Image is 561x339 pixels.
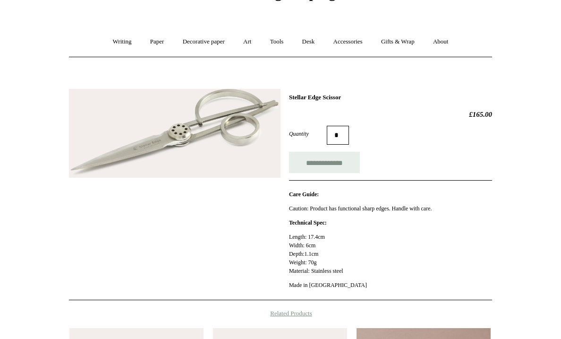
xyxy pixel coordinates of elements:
[235,29,260,54] a: Art
[289,204,492,213] p: Caution: Product has functional sharp edges. Handle with care.
[289,94,492,101] h1: Stellar Edge Scissor
[289,191,319,198] strong: Care Guide:
[289,219,327,226] strong: Technical Spec:
[104,29,140,54] a: Writing
[174,29,233,54] a: Decorative paper
[44,310,517,317] h4: Related Products
[425,29,457,54] a: About
[373,29,423,54] a: Gifts & Wrap
[289,281,492,289] p: Made in [GEOGRAPHIC_DATA]
[69,89,280,178] img: Stellar Edge Scissor
[325,29,371,54] a: Accessories
[289,110,492,119] h2: £165.00
[262,29,292,54] a: Tools
[294,29,323,54] a: Desk
[289,233,492,275] p: Length: 17.4cm Width: 6cm Depth:1.1cm Weight: 70g Material: Stainless steel
[289,130,327,138] label: Quantity
[142,29,173,54] a: Paper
